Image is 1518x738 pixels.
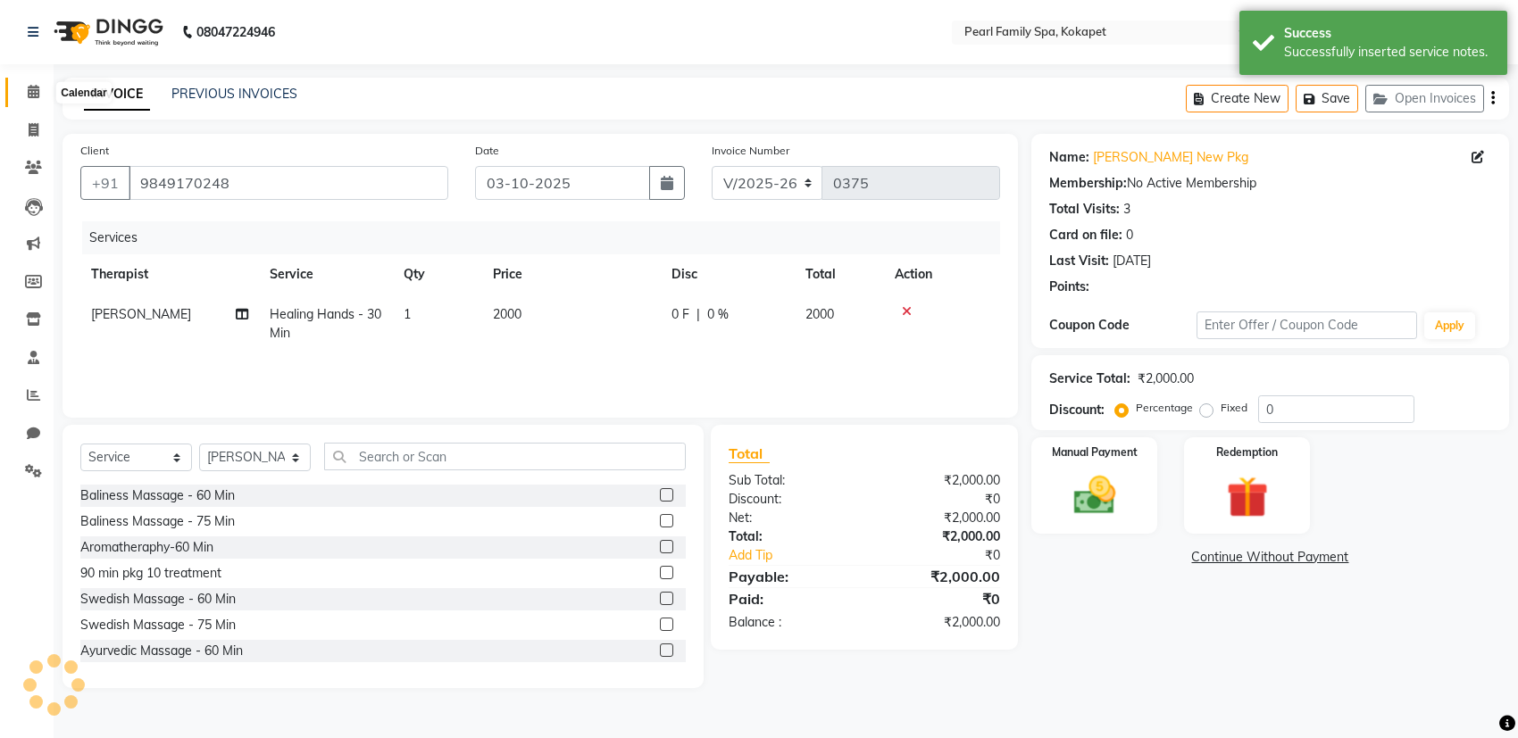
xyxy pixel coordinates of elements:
label: Manual Payment [1052,444,1138,460]
a: PREVIOUS INVOICES [171,86,297,102]
th: Disc [661,254,795,294]
img: logo [46,7,168,57]
img: _gift.svg [1214,471,1281,523]
span: 1 [404,306,411,322]
div: Baliness Massage - 75 Min [80,512,235,531]
th: Price [482,254,661,294]
div: Discount: [1049,401,1105,419]
span: 2000 [805,306,834,322]
th: Total [795,254,884,294]
span: | [696,305,700,324]
div: Discount: [715,490,864,509]
div: ₹0 [864,588,1013,609]
span: [PERSON_NAME] [91,306,191,322]
th: Action [884,254,1000,294]
span: 2000 [493,306,521,322]
label: Invoice Number [712,143,789,159]
button: Apply [1424,312,1475,339]
div: ₹2,000.00 [864,471,1013,490]
b: 08047224946 [196,7,275,57]
div: Swedish Massage - 75 Min [80,616,236,634]
div: Coupon Code [1049,316,1197,335]
input: Search or Scan [324,443,686,470]
th: Qty [393,254,482,294]
div: ₹2,000.00 [864,509,1013,527]
div: ₹2,000.00 [864,566,1013,587]
div: [DATE] [1113,252,1151,270]
div: 3 [1123,200,1130,219]
a: [PERSON_NAME] New Pkg [1093,148,1248,167]
button: +91 [80,166,130,200]
div: Net: [715,509,864,527]
button: Open Invoices [1365,85,1484,112]
span: Healing Hands - 30 Min [270,306,381,341]
th: Service [259,254,393,294]
div: Ayurvedic Massage - 60 Min [80,642,243,660]
div: ₹2,000.00 [864,527,1013,546]
div: Card on file: [1049,226,1122,245]
label: Fixed [1221,400,1247,416]
th: Therapist [80,254,259,294]
div: Membership: [1049,174,1127,193]
label: Date [475,143,499,159]
div: Aromatheraphy-60 Min [80,538,213,557]
div: No Active Membership [1049,174,1491,193]
div: Service Total: [1049,369,1130,388]
div: Points: [1049,278,1089,296]
div: 0 [1126,226,1133,245]
div: ₹2,000.00 [864,613,1013,632]
div: Services [82,221,1013,254]
div: Paid: [715,588,864,609]
label: Percentage [1136,400,1193,416]
div: Swedish Massage - 60 Min [80,590,236,609]
div: Balance : [715,613,864,632]
input: Enter Offer / Coupon Code [1197,311,1417,339]
a: Continue Without Payment [1035,548,1505,567]
div: Total Visits: [1049,200,1120,219]
div: ₹2,000.00 [1138,369,1194,388]
span: Total [729,444,770,463]
img: _cash.svg [1061,471,1129,519]
div: ₹0 [889,546,1013,565]
div: Name: [1049,148,1089,167]
div: Baliness Massage - 60 Min [80,486,235,505]
button: Save [1296,85,1358,112]
span: 0 % [707,305,729,324]
div: Payable: [715,566,864,587]
div: 90 min pkg 10 treatment [80,564,221,583]
div: Sub Total: [715,471,864,490]
button: Create New [1186,85,1289,112]
label: Client [80,143,109,159]
input: Search by Name/Mobile/Email/Code [129,166,448,200]
div: ₹0 [864,490,1013,509]
div: Calendar [56,82,111,104]
a: Add Tip [715,546,889,565]
div: Successfully inserted service notes. [1284,43,1494,62]
div: Success [1284,24,1494,43]
div: Total: [715,527,864,546]
label: Redemption [1216,444,1278,460]
span: 0 F [671,305,689,324]
div: Last Visit: [1049,252,1109,270]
